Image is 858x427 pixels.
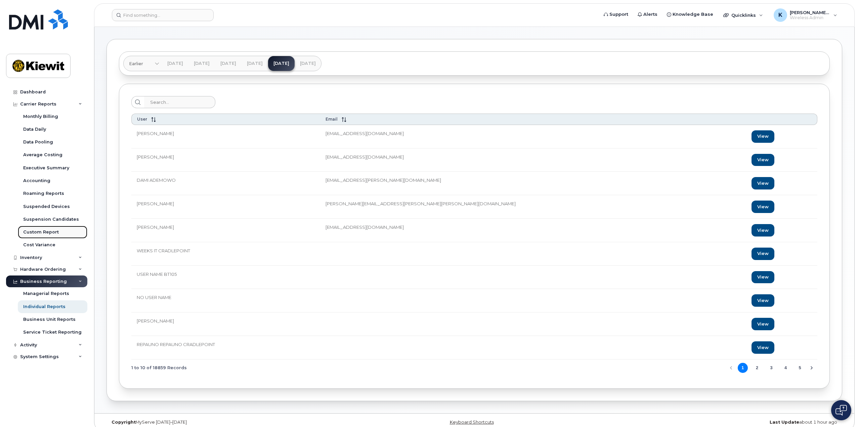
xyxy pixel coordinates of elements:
[326,117,338,122] span: Email
[131,148,320,172] td: [PERSON_NAME]
[268,56,295,71] a: [DATE]
[137,117,147,122] span: User
[752,154,774,166] a: View
[131,336,320,359] td: REPAUNO REPAUNO CRADLEPOINT
[144,96,215,108] input: Search...
[320,148,746,172] td: [EMAIL_ADDRESS][DOMAIN_NAME]
[131,312,320,336] td: [PERSON_NAME]
[752,363,762,373] button: Page 2
[752,271,774,284] a: View
[124,56,159,71] a: Earlier
[188,56,215,71] a: [DATE]
[320,195,746,219] td: [PERSON_NAME][EMAIL_ADDRESS][PERSON_NAME][PERSON_NAME][DOMAIN_NAME]
[131,266,320,289] td: USER NAME BT105
[752,248,774,260] a: View
[835,405,847,416] img: Open chat
[295,56,321,71] a: [DATE]
[795,363,805,373] button: Page 5
[770,420,799,425] strong: Last Update
[131,195,320,219] td: [PERSON_NAME]
[131,172,320,195] td: DAMI ADEMOWO
[131,289,320,312] td: NO USER NAME
[215,56,242,71] a: [DATE]
[320,172,746,195] td: [EMAIL_ADDRESS][PERSON_NAME][DOMAIN_NAME]
[131,219,320,242] td: [PERSON_NAME]
[320,219,746,242] td: [EMAIL_ADDRESS][DOMAIN_NAME]
[752,318,774,330] a: View
[450,420,494,425] a: Keyboard Shortcuts
[766,363,776,373] button: Page 3
[752,201,774,213] a: View
[597,420,842,425] div: about 1 hour ago
[752,177,774,189] a: View
[242,56,268,71] a: [DATE]
[106,420,352,425] div: MyServe [DATE]–[DATE]
[131,125,320,148] td: [PERSON_NAME]
[752,294,774,307] a: View
[129,60,143,67] span: Earlier
[807,363,817,373] button: Next Page
[738,363,748,373] button: Page 1
[162,56,188,71] a: [DATE]
[752,130,774,143] a: View
[752,224,774,237] a: View
[131,363,187,373] span: 1 to 10 of 18859 Records
[752,341,774,354] a: View
[131,242,320,266] td: WEEKS IT CRADLEPOINT
[320,125,746,148] td: [EMAIL_ADDRESS][DOMAIN_NAME]
[112,420,136,425] strong: Copyright
[781,363,791,373] button: Page 4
